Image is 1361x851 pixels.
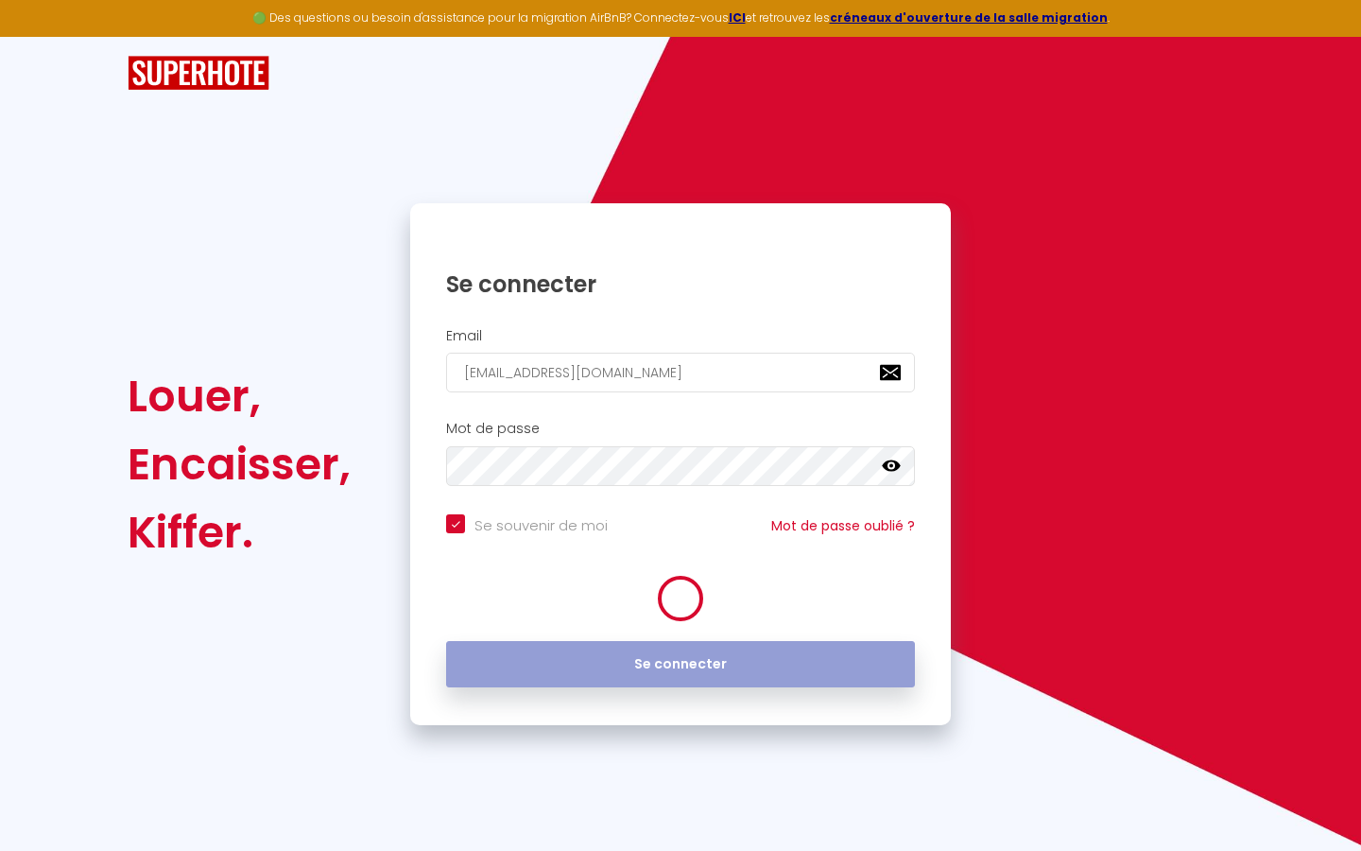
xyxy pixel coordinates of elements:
h2: Email [446,328,915,344]
h1: Se connecter [446,269,915,299]
button: Se connecter [446,641,915,688]
img: SuperHote logo [128,56,269,91]
a: Mot de passe oublié ? [771,516,915,535]
div: Louer, [128,362,351,430]
div: Encaisser, [128,430,351,498]
input: Ton Email [446,353,915,392]
div: Kiffer. [128,498,351,566]
a: ICI [729,9,746,26]
button: Ouvrir le widget de chat LiveChat [15,8,72,64]
h2: Mot de passe [446,421,915,437]
a: créneaux d'ouverture de la salle migration [830,9,1108,26]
